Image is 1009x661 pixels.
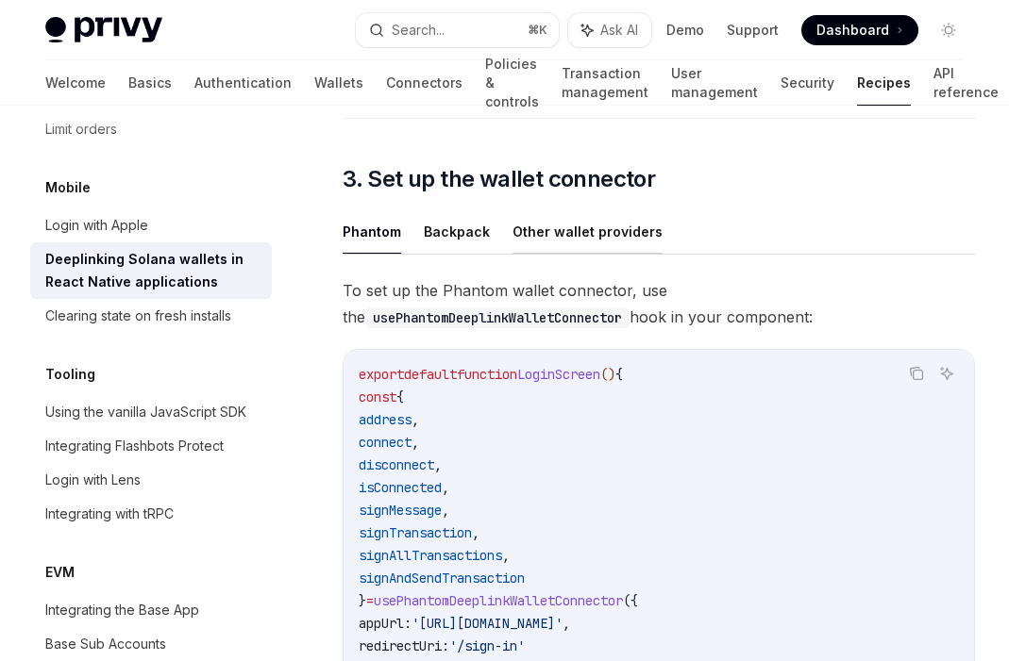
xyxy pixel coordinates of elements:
span: function [457,366,517,383]
button: Phantom [343,209,401,254]
a: Deeplinking Solana wallets in React Native applications [30,242,272,299]
span: '[URL][DOMAIN_NAME]' [412,615,563,632]
span: ({ [623,592,638,609]
span: usePhantomDeeplinkWalletConnector [374,592,623,609]
h5: Tooling [45,363,95,386]
a: Integrating with tRPC [30,497,272,531]
button: Ask AI [934,361,959,386]
code: usePhantomDeeplinkWalletConnector [365,307,630,328]
a: Authentication [194,60,292,106]
button: Backpack [424,209,490,254]
div: Integrating Flashbots Protect [45,435,224,457]
span: , [434,456,442,473]
h5: EVM [45,561,75,584]
span: , [502,547,510,564]
button: Copy the contents from the code block [904,361,929,386]
span: const [359,388,396,405]
a: Wallets [314,60,363,106]
h5: Mobile [45,176,91,199]
span: } [359,592,366,609]
span: redirectUri: [359,637,449,654]
a: Support [727,21,779,40]
div: Login with Lens [45,469,141,491]
span: Dashboard [816,21,889,40]
div: Deeplinking Solana wallets in React Native applications [45,248,261,293]
span: { [396,388,404,405]
span: LoginScreen [517,366,600,383]
div: Login with Apple [45,214,148,237]
a: User management [671,60,758,106]
span: disconnect [359,456,434,473]
div: Using the vanilla JavaScript SDK [45,401,246,423]
a: Welcome [45,60,106,106]
span: appUrl: [359,615,412,632]
div: Search... [392,19,445,41]
a: Dashboard [801,15,918,45]
a: Clearing state on fresh installs [30,299,272,333]
span: isConnected [359,479,442,496]
span: signTransaction [359,524,472,541]
span: , [472,524,479,541]
button: Search...⌘K [356,13,559,47]
a: Demo [666,21,704,40]
span: signMessage [359,502,442,519]
button: Toggle dark mode [933,15,964,45]
a: Login with Lens [30,463,272,497]
span: Ask AI [600,21,638,40]
span: default [404,366,457,383]
a: Transaction management [562,60,648,106]
span: ⌘ K [528,23,547,38]
div: Integrating with tRPC [45,503,174,525]
span: '/sign-in' [449,637,525,654]
div: Clearing state on fresh installs [45,305,231,327]
a: Basics [128,60,172,106]
a: API reference [933,60,999,106]
span: , [442,502,449,519]
span: , [442,479,449,496]
span: , [412,434,419,451]
span: , [563,615,570,632]
a: Recipes [857,60,911,106]
div: Integrating the Base App [45,599,199,621]
a: Integrating the Base App [30,593,272,627]
a: Integrating Flashbots Protect [30,429,272,463]
div: Base Sub Accounts [45,633,166,655]
a: Login with Apple [30,208,272,242]
span: { [615,366,623,383]
span: signAllTransactions [359,547,502,564]
span: connect [359,434,412,451]
span: , [412,411,419,428]
button: Other wallet providers [513,209,663,254]
img: light logo [45,17,162,43]
span: To set up the Phantom wallet connector, use the hook in your component: [343,277,975,330]
button: Ask AI [568,13,651,47]
a: Base Sub Accounts [30,627,272,661]
span: address [359,411,412,428]
span: () [600,366,615,383]
a: Security [781,60,834,106]
span: = [366,592,374,609]
a: Connectors [386,60,462,106]
span: signAndSendTransaction [359,570,525,587]
span: export [359,366,404,383]
a: Using the vanilla JavaScript SDK [30,395,272,429]
span: 3. Set up the wallet connector [343,164,655,194]
a: Policies & controls [485,60,539,106]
